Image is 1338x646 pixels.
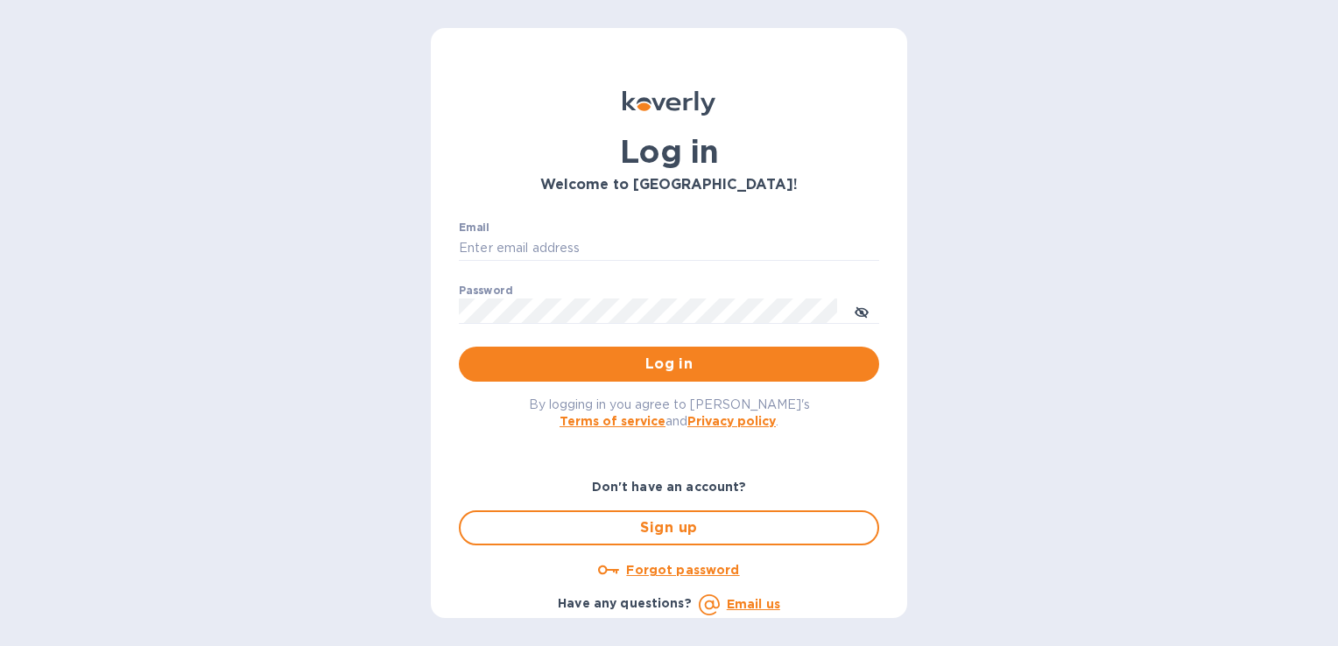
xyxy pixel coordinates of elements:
[529,397,810,428] span: By logging in you agree to [PERSON_NAME]'s and .
[560,414,665,428] a: Terms of service
[459,347,879,382] button: Log in
[473,354,865,375] span: Log in
[626,563,739,577] u: Forgot password
[459,285,512,296] label: Password
[459,235,879,262] input: Enter email address
[844,293,879,328] button: toggle password visibility
[475,517,863,538] span: Sign up
[727,597,780,611] a: Email us
[459,510,879,545] button: Sign up
[459,177,879,193] h3: Welcome to [GEOGRAPHIC_DATA]!
[592,480,747,494] b: Don't have an account?
[687,414,776,428] a: Privacy policy
[459,222,489,233] label: Email
[558,596,692,610] b: Have any questions?
[459,133,879,170] h1: Log in
[623,91,715,116] img: Koverly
